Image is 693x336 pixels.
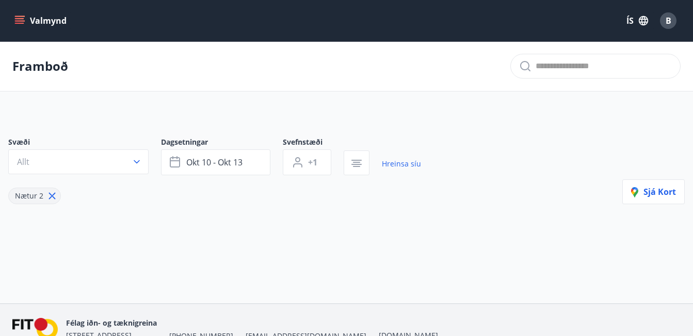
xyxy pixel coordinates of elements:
span: Svefnstæði [283,137,344,149]
button: +1 [283,149,331,175]
span: Félag iðn- og tæknigreina [66,318,157,328]
button: okt 10 - okt 13 [161,149,270,175]
span: Sjá kort [631,186,676,197]
span: Dagsetningar [161,137,283,149]
button: Sjá kort [622,179,685,204]
button: menu [12,11,71,30]
span: okt 10 - okt 13 [186,157,243,168]
button: B [656,8,681,33]
button: ÍS [621,11,654,30]
span: B [666,15,671,26]
span: Nætur 2 [15,191,43,201]
div: Nætur 2 [8,188,61,204]
span: Allt [17,156,29,167]
span: +1 [308,157,317,168]
p: Framboð [12,57,68,75]
a: Hreinsa síu [382,152,421,175]
button: Allt [8,149,149,174]
span: Svæði [8,137,161,149]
